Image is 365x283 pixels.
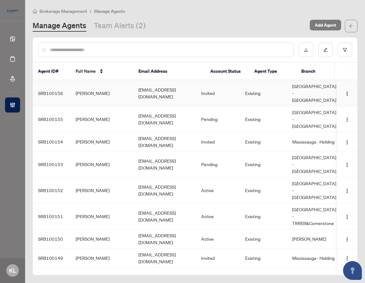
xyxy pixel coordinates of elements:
[345,237,350,242] img: Logo
[133,177,196,203] td: [EMAIL_ADDRESS][DOMAIN_NAME]
[342,88,352,98] button: Logo
[133,63,205,80] th: Email Address
[33,80,71,106] td: SRB100156
[196,151,240,177] td: Pending
[338,43,352,57] button: filter
[240,249,287,268] td: Existing
[287,249,341,268] td: Mississauga - Holding
[71,229,133,249] td: [PERSON_NAME]
[299,43,313,57] button: download
[90,8,92,15] li: /
[196,203,240,229] td: Active
[71,177,133,203] td: [PERSON_NAME]
[94,8,125,14] span: Manage Agents
[240,106,287,132] td: Existing
[133,249,196,268] td: [EMAIL_ADDRESS][DOMAIN_NAME]
[33,203,71,229] td: SRB100151
[33,9,37,13] span: home
[5,8,20,14] img: logo
[71,203,133,229] td: [PERSON_NAME]
[196,177,240,203] td: Active
[345,162,350,167] img: Logo
[323,48,328,52] span: edit
[287,229,341,249] td: [PERSON_NAME]
[287,80,341,106] td: [GEOGRAPHIC_DATA] - [GEOGRAPHIC_DATA]
[71,63,133,80] th: Full Name
[196,80,240,106] td: Invited
[196,249,240,268] td: Invited
[40,8,87,14] span: Brokerage Management
[240,203,287,229] td: Existing
[315,20,336,30] span: Add Agent
[33,177,71,203] td: SRB100152
[287,177,341,203] td: [GEOGRAPHIC_DATA] - [GEOGRAPHIC_DATA]
[296,63,346,80] th: Branch
[310,20,341,30] button: Add Agent
[94,20,146,32] a: Team Alerts (2)
[240,80,287,106] td: Existing
[133,132,196,151] td: [EMAIL_ADDRESS][DOMAIN_NAME]
[342,137,352,147] button: Logo
[33,106,71,132] td: SRB100155
[33,132,71,151] td: SRB100154
[345,91,350,96] img: Logo
[240,229,287,249] td: Existing
[342,211,352,221] button: Logo
[304,48,308,52] span: download
[133,151,196,177] td: [EMAIL_ADDRESS][DOMAIN_NAME]
[33,63,71,80] th: Agent ID#
[33,151,71,177] td: SRB100153
[133,106,196,132] td: [EMAIL_ADDRESS][DOMAIN_NAME]
[287,203,341,229] td: [GEOGRAPHIC_DATA] - TRREB&Cornerstone
[33,249,71,268] td: SRB100149
[287,132,341,151] td: Mississauga - Holding
[343,48,347,52] span: filter
[240,151,287,177] td: Existing
[345,256,350,261] img: Logo
[196,229,240,249] td: Active
[9,266,16,275] span: KL
[249,63,296,80] th: Agent Type
[287,151,341,177] td: [GEOGRAPHIC_DATA] - [GEOGRAPHIC_DATA]
[345,117,350,122] img: Logo
[133,229,196,249] td: [EMAIL_ADDRESS][DOMAIN_NAME]
[287,106,341,132] td: [GEOGRAPHIC_DATA] - [GEOGRAPHIC_DATA]
[71,151,133,177] td: [PERSON_NAME]
[349,24,353,28] span: arrow-left
[71,132,133,151] td: [PERSON_NAME]
[76,68,96,75] span: Full Name
[71,106,133,132] td: [PERSON_NAME]
[345,188,350,193] img: Logo
[205,63,249,80] th: Account Status
[33,229,71,249] td: SRB100150
[342,114,352,124] button: Logo
[345,140,350,145] img: Logo
[318,43,333,57] button: edit
[133,203,196,229] td: [EMAIL_ADDRESS][DOMAIN_NAME]
[342,253,352,263] button: Logo
[342,159,352,169] button: Logo
[342,234,352,244] button: Logo
[240,132,287,151] td: Existing
[133,80,196,106] td: [EMAIL_ADDRESS][DOMAIN_NAME]
[345,214,350,219] img: Logo
[196,106,240,132] td: Pending
[343,261,362,280] button: Open asap
[342,185,352,195] button: Logo
[240,177,287,203] td: Existing
[71,249,133,268] td: [PERSON_NAME]
[71,80,133,106] td: [PERSON_NAME]
[196,132,240,151] td: Invited
[33,20,86,32] a: Manage Agents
